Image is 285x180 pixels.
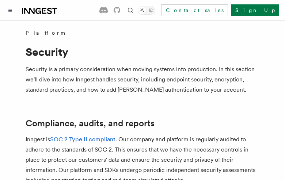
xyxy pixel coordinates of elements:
[161,4,228,16] a: Contact sales
[26,29,64,37] span: Platform
[6,6,15,15] button: Toggle navigation
[26,118,155,129] a: Compliance, audits, and reports
[138,6,155,15] button: Toggle dark mode
[126,6,135,15] button: Find something...
[50,136,115,143] a: SOC 2 Type II compliant
[26,45,259,58] h1: Security
[26,64,259,95] p: Security is a primary consideration when moving systems into production. In this section we'll di...
[231,4,279,16] a: Sign Up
